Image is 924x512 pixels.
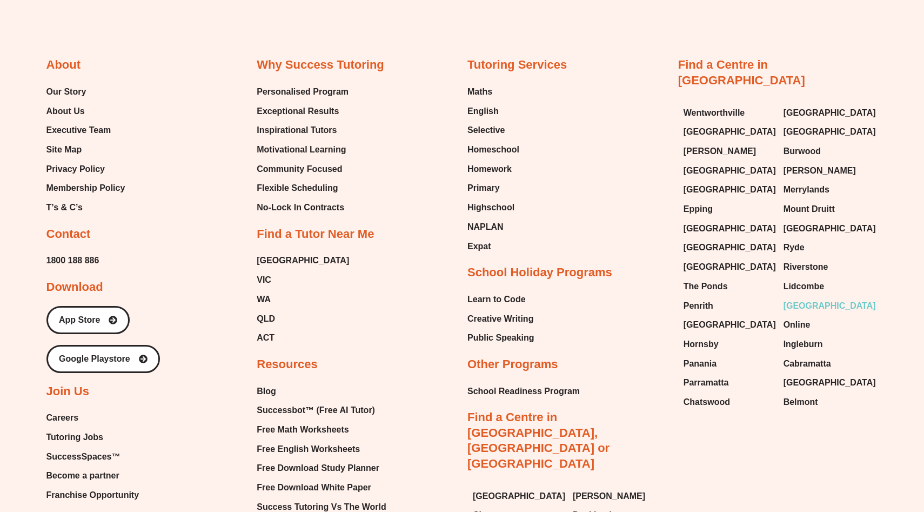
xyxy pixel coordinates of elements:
a: Personalised Program [257,84,349,100]
a: [PERSON_NAME] [573,488,662,504]
a: Ingleburn [784,336,873,353]
span: Selective [467,122,505,138]
h2: Find a Tutor Near Me [257,227,374,242]
a: Membership Policy [46,180,125,196]
span: Expat [467,238,491,255]
span: T’s & C’s [46,200,83,216]
a: [GEOGRAPHIC_DATA] [684,221,773,237]
h2: Tutoring Services [467,57,567,73]
a: Exceptional Results [257,103,349,119]
span: [GEOGRAPHIC_DATA] [257,252,349,269]
span: Primary [467,180,500,196]
a: Cabramatta [784,356,873,372]
a: [GEOGRAPHIC_DATA] [784,105,873,121]
span: Burwood [784,143,821,159]
span: Public Speaking [467,330,534,346]
h2: About [46,57,81,73]
span: [GEOGRAPHIC_DATA] [684,221,776,237]
span: Homework [467,161,512,177]
span: NAPLAN [467,219,504,235]
a: Privacy Policy [46,161,125,177]
a: Google Playstore [46,345,160,373]
span: Become a partner [46,468,119,484]
a: Belmont [784,394,873,410]
span: Epping [684,201,713,217]
span: 1800 188 886 [46,252,99,269]
a: Online [784,317,873,333]
span: Online [784,317,811,333]
span: Site Map [46,142,82,158]
span: [GEOGRAPHIC_DATA] [784,221,876,237]
a: Panania [684,356,773,372]
a: [GEOGRAPHIC_DATA] [784,375,873,391]
span: Penrith [684,298,713,314]
h2: Contact [46,227,91,242]
a: Homeschool [467,142,519,158]
h2: Resources [257,357,318,373]
span: Learn to Code [467,291,526,308]
a: Selective [467,122,519,138]
a: Ryde [784,240,873,256]
span: Maths [467,84,492,100]
span: Chatswood [684,394,730,410]
a: Find a Centre in [GEOGRAPHIC_DATA], [GEOGRAPHIC_DATA] or [GEOGRAPHIC_DATA] [467,410,610,470]
a: Free Math Worksheets [257,422,386,438]
a: Wentworthville [684,105,773,121]
a: The Ponds [684,278,773,295]
a: English [467,103,519,119]
a: ACT [257,330,349,346]
span: Creative Writing [467,311,533,327]
span: Free Download White Paper [257,480,371,496]
a: VIC [257,272,349,288]
a: Successbot™ (Free AI Tutor) [257,402,386,418]
span: Free English Worksheets [257,441,360,457]
span: [GEOGRAPHIC_DATA] [684,163,776,179]
a: WA [257,291,349,308]
a: [GEOGRAPHIC_DATA] [684,124,773,140]
a: Mount Druitt [784,201,873,217]
span: The Ponds [684,278,728,295]
span: Community Focused [257,161,342,177]
span: Belmont [784,394,818,410]
span: [GEOGRAPHIC_DATA] [684,124,776,140]
iframe: Chat Widget [870,460,924,512]
span: Merrylands [784,182,829,198]
a: Executive Team [46,122,125,138]
span: Tutoring Jobs [46,429,103,445]
span: ACT [257,330,274,346]
span: VIC [257,272,271,288]
span: Cabramatta [784,356,831,372]
a: Epping [684,201,773,217]
span: Blog [257,383,276,400]
a: T’s & C’s [46,200,125,216]
a: Maths [467,84,519,100]
a: [PERSON_NAME] [784,163,873,179]
span: Free Download Study Planner [257,460,379,476]
a: [GEOGRAPHIC_DATA] [684,317,773,333]
a: Merrylands [784,182,873,198]
span: [GEOGRAPHIC_DATA] [784,124,876,140]
span: Our Story [46,84,86,100]
a: [GEOGRAPHIC_DATA] [784,221,873,237]
a: Free English Worksheets [257,441,386,457]
span: Flexible Scheduling [257,180,338,196]
span: Highschool [467,200,514,216]
a: Free Download Study Planner [257,460,386,476]
a: Site Map [46,142,125,158]
span: Ingleburn [784,336,823,353]
a: SuccessSpaces™ [46,449,139,465]
a: Learn to Code [467,291,534,308]
h2: Why Success Tutoring [257,57,384,73]
a: Primary [467,180,519,196]
a: Expat [467,238,519,255]
a: [GEOGRAPHIC_DATA] [684,163,773,179]
span: [PERSON_NAME] [684,143,756,159]
span: Successbot™ (Free AI Tutor) [257,402,375,418]
a: Community Focused [257,161,349,177]
span: WA [257,291,271,308]
span: Careers [46,410,79,426]
span: About Us [46,103,85,119]
a: Hornsby [684,336,773,353]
